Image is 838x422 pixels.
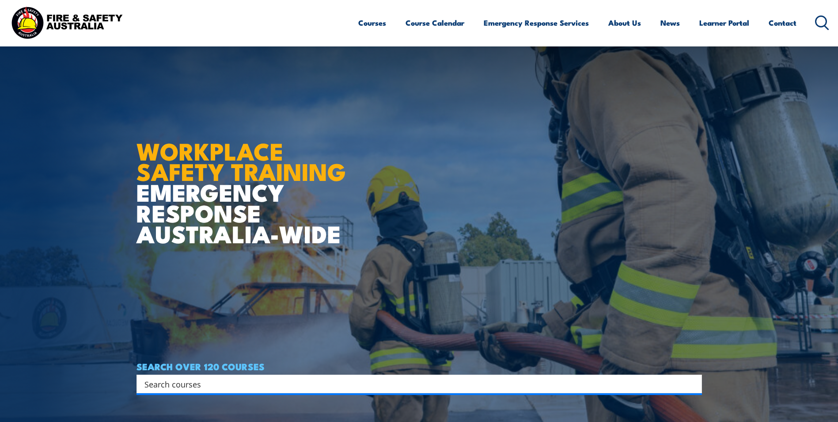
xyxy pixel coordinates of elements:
a: Learner Portal [699,11,749,35]
h1: EMERGENCY RESPONSE AUSTRALIA-WIDE [137,118,353,244]
a: Course Calendar [406,11,464,35]
a: Emergency Response Services [484,11,589,35]
a: Courses [358,11,386,35]
input: Search input [144,377,683,391]
h4: SEARCH OVER 120 COURSES [137,361,702,371]
strong: WORKPLACE SAFETY TRAINING [137,132,346,189]
a: News [660,11,680,35]
form: Search form [146,378,684,390]
a: Contact [769,11,796,35]
a: About Us [608,11,641,35]
button: Search magnifier button [686,378,699,390]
